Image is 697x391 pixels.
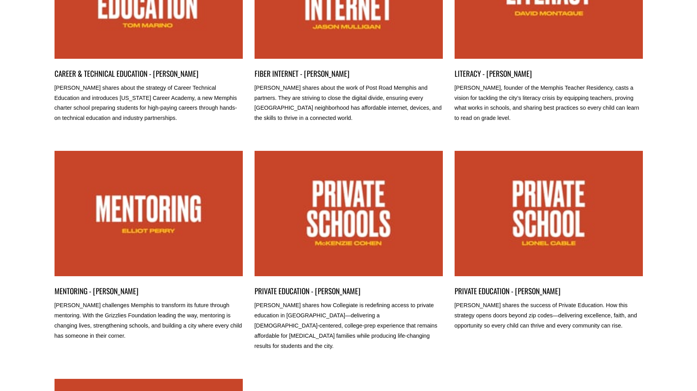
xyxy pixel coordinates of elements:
[55,83,243,124] p: [PERSON_NAME] shares about the strategy of Career Technical Education and introduces [US_STATE] C...
[255,286,443,297] a: PRIVATE EDUCATION - [PERSON_NAME]
[55,286,243,297] a: MENTORING - [PERSON_NAME]
[455,286,643,297] a: PRIVATE EDUCATION - [PERSON_NAME]
[455,300,643,331] p: [PERSON_NAME] shares the success of Private Education. How this strategy opens doors beyond zip c...
[455,151,643,276] a: PRIVATE EDUCATION - LIONEL CABLE
[255,151,443,276] a: PRIVATE EDUCATION - MCKENZIE COHEN
[455,83,643,124] p: [PERSON_NAME], founder of the Memphis Teacher Residency, casts a vision for tackling the city’s l...
[255,83,443,124] p: [PERSON_NAME] shares about the work of Post Road Memphis and partners. They are striving to close...
[455,69,643,79] a: LITERACY - [PERSON_NAME]
[55,69,243,79] a: CAREER & TECHNICAL EDUCATION - [PERSON_NAME]
[55,300,243,341] p: [PERSON_NAME] challenges Memphis to transform its future through mentoring. With the Grizzlies Fo...
[255,300,443,351] p: [PERSON_NAME] shares how Collegiate is redefining access to private education in [GEOGRAPHIC_DATA...
[55,151,243,276] a: MENTORING - ELLIOT PERRY
[255,69,443,79] a: FIBER INTERNET - [PERSON_NAME]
